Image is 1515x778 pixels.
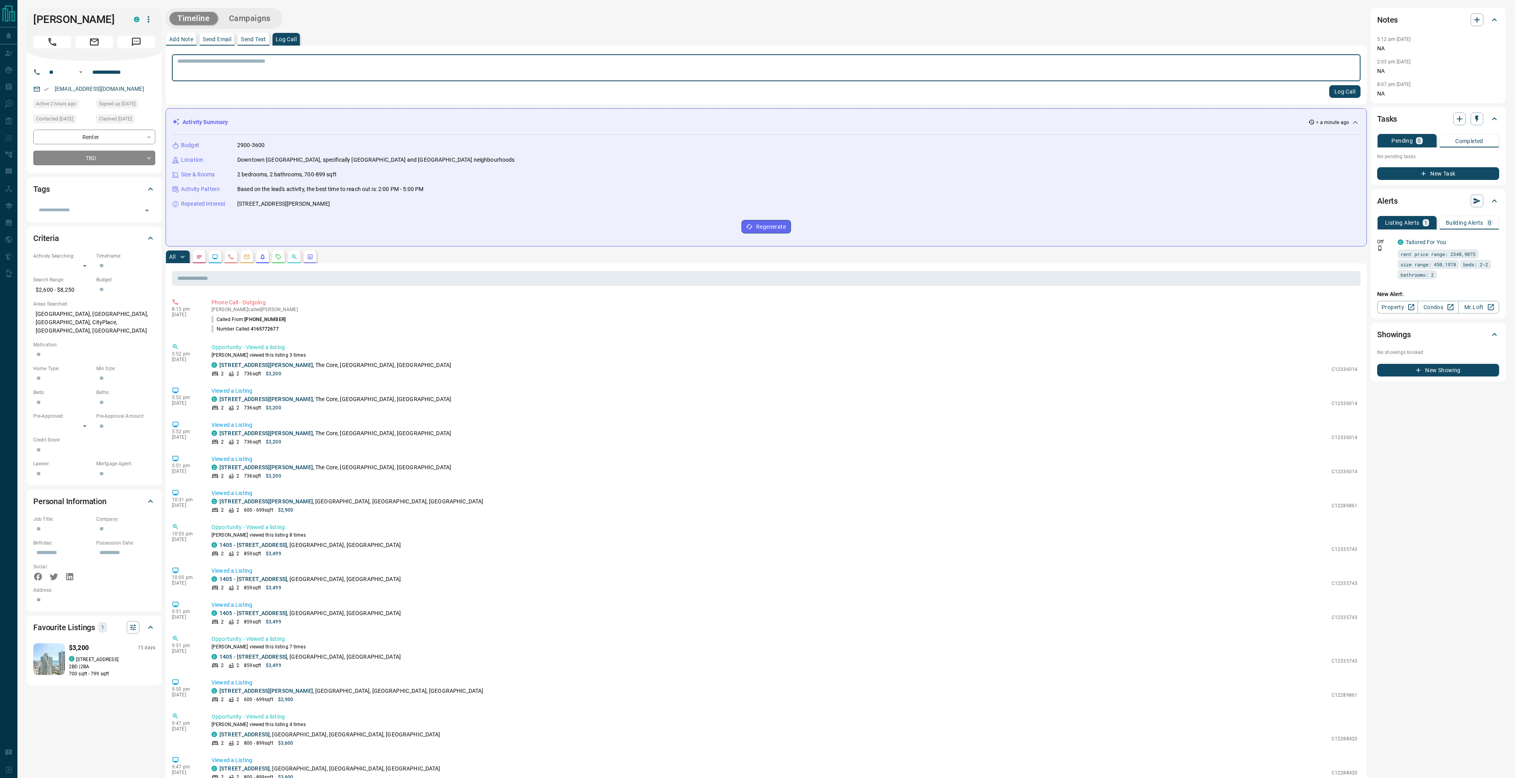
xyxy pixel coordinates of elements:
span: Call [33,36,71,48]
span: rent price range: 2340,9075 [1401,250,1475,258]
div: Thu Aug 07 2025 [33,115,92,126]
p: $3,200 [266,472,281,480]
span: Message [117,36,155,48]
a: [STREET_ADDRESS][PERSON_NAME] [219,464,313,470]
p: Viewed a Listing [212,567,1357,575]
p: 2 [221,404,224,411]
p: Areas Searched: [33,300,155,308]
p: $3,200 [266,404,281,411]
p: [DATE] [172,537,200,542]
p: Off [1377,238,1393,245]
div: condos.ca [134,17,139,22]
div: condos.ca [212,465,217,470]
p: , [GEOGRAPHIC_DATA], [GEOGRAPHIC_DATA] [219,541,401,549]
a: Property [1377,301,1418,313]
a: [STREET_ADDRESS][PERSON_NAME] [219,430,313,436]
p: , [GEOGRAPHIC_DATA], [GEOGRAPHIC_DATA], [GEOGRAPHIC_DATA] [219,497,483,506]
a: [STREET_ADDRESS][PERSON_NAME] [219,396,313,402]
button: Open [141,205,152,216]
a: 1405 - [STREET_ADDRESS] [219,654,287,660]
p: , [GEOGRAPHIC_DATA], [GEOGRAPHIC_DATA], [GEOGRAPHIC_DATA] [219,730,440,739]
p: 9:50 pm [172,686,200,692]
svg: Push Notification Only [1377,245,1383,251]
a: Favourited listing$3,20015 dayscondos.ca[STREET_ADDRESS]2BD |2BA700 sqft - 799 sqft [33,642,155,677]
p: 2900-3600 [237,141,265,149]
p: [DATE] [172,434,200,440]
p: 2 [221,507,224,514]
p: $3,499 [266,618,281,625]
p: 2 [221,472,224,480]
p: [PERSON_NAME] viewed this listing 4 times [212,721,1357,728]
span: Claimed [DATE] [99,115,132,123]
p: 736 sqft [244,438,261,445]
p: C12335743 [1332,580,1357,587]
p: $3,499 [266,662,281,669]
p: Actively Searching: [33,252,92,260]
p: Pre-Approved: [33,413,92,420]
p: Search Range: [33,276,92,283]
p: C12335743 [1332,658,1357,665]
p: Opportunity - Viewed a listing [212,713,1357,721]
p: C12288420 [1332,769,1357,776]
p: Size & Rooms [181,170,215,179]
p: 9:47 pm [172,721,200,726]
p: Credit Score: [33,436,155,443]
p: Baths: [96,389,155,396]
button: Regenerate [741,220,791,233]
p: 8:07 pm [DATE] [1377,82,1411,87]
p: Viewed a Listing [212,756,1357,765]
p: Viewed a Listing [212,387,1357,395]
p: [DATE] [172,770,200,775]
p: Called From: [212,316,286,323]
p: , [GEOGRAPHIC_DATA], [GEOGRAPHIC_DATA] [219,609,401,617]
p: Activity Pattern [181,185,220,193]
p: 5:51 pm [172,463,200,468]
p: C12336014 [1332,434,1357,441]
p: $2,900 [278,507,293,514]
span: Active 2 hours ago [36,100,76,108]
p: , The Core, [GEOGRAPHIC_DATA], [GEOGRAPHIC_DATA] [219,429,451,438]
p: 8:15 pm [172,306,200,312]
div: Activity Summary< a minute ago [172,115,1360,130]
p: $2,900 [278,696,293,703]
p: [PERSON_NAME] viewed this listing 3 times [212,352,1357,359]
p: [DATE] [172,648,200,654]
p: NA [1377,67,1499,75]
button: Campaigns [221,12,278,25]
p: $3,499 [266,584,281,591]
p: Job Title: [33,516,92,523]
p: Activity Summary [183,118,228,126]
h2: Alerts [1377,195,1398,207]
p: Budget: [96,276,155,283]
p: Opportunity - Viewed a listing [212,343,1357,352]
button: New Task [1377,167,1499,180]
svg: Listing Alerts [259,254,266,260]
p: 2 [236,507,239,514]
p: C12289861 [1332,692,1357,699]
div: condos.ca [212,610,217,616]
p: < a minute ago [1316,119,1349,126]
p: 600 - 699 sqft [244,696,273,703]
svg: Emails [244,254,250,260]
p: C12336014 [1332,366,1357,373]
p: Min Size: [96,365,155,372]
p: 2 [221,696,224,703]
svg: Lead Browsing Activity [212,254,218,260]
p: [DATE] [172,580,200,586]
p: Possession Date: [96,539,155,547]
p: , [GEOGRAPHIC_DATA], [GEOGRAPHIC_DATA], [GEOGRAPHIC_DATA] [219,765,440,773]
p: Listing Alerts [1385,220,1420,226]
div: Tags [33,180,155,199]
div: Personal Information [33,492,155,511]
p: 859 sqft [244,584,261,591]
p: Mortgage Agent: [96,460,155,467]
svg: Calls [228,254,234,260]
a: Tailored For You [1406,239,1446,245]
button: New Showing [1377,364,1499,377]
p: 2 [236,618,239,625]
div: condos.ca [212,396,217,402]
p: Viewed a Listing [212,455,1357,463]
p: Phone Call - Outgoing [212,298,1357,307]
p: 5:12 pm [DATE] [1377,36,1411,42]
a: 1405 - [STREET_ADDRESS] [219,576,287,582]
